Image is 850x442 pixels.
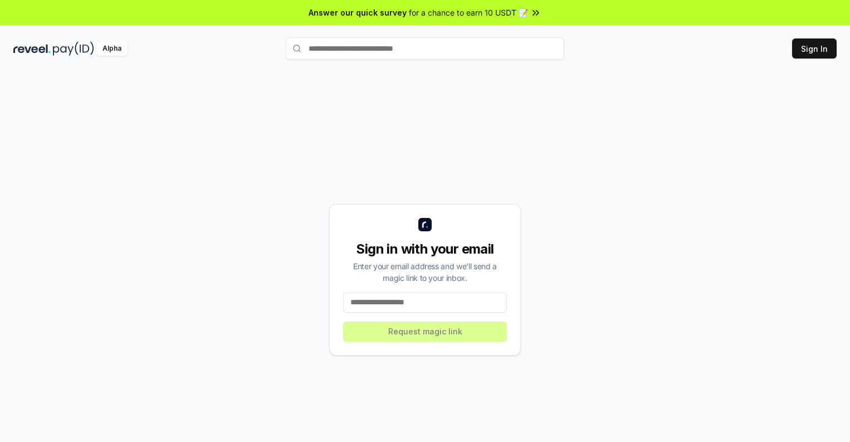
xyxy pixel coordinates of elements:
[53,42,94,56] img: pay_id
[309,7,407,18] span: Answer our quick survey
[96,42,128,56] div: Alpha
[409,7,528,18] span: for a chance to earn 10 USDT 📝
[418,218,432,231] img: logo_small
[792,38,837,59] button: Sign In
[343,240,507,258] div: Sign in with your email
[343,260,507,284] div: Enter your email address and we’ll send a magic link to your inbox.
[13,42,51,56] img: reveel_dark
